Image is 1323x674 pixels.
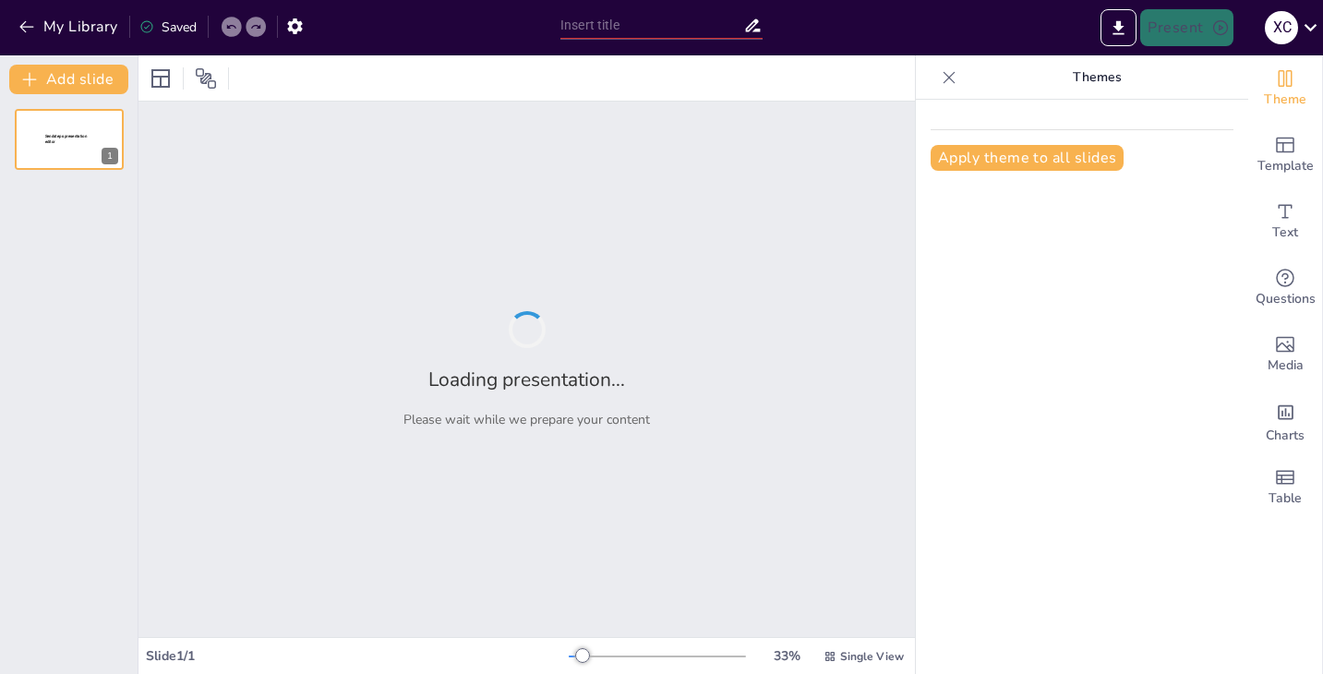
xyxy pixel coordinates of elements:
span: Questions [1256,289,1316,309]
span: Charts [1266,426,1305,446]
button: Add slide [9,65,128,94]
button: Present [1140,9,1233,46]
div: Add ready made slides [1248,122,1322,188]
p: Themes [964,55,1230,100]
span: Text [1272,223,1298,243]
span: Sendsteps presentation editor [45,134,87,144]
div: Add a table [1248,454,1322,521]
div: Saved [139,18,197,36]
div: Change the overall theme [1248,55,1322,122]
button: X C [1265,9,1298,46]
span: Media [1268,355,1304,376]
h2: Loading presentation... [428,367,625,392]
div: 33 % [764,647,809,665]
div: Get real-time input from your audience [1248,255,1322,321]
div: Add text boxes [1248,188,1322,255]
span: Single View [840,649,904,664]
button: Export to PowerPoint [1100,9,1137,46]
div: Add charts and graphs [1248,388,1322,454]
button: My Library [14,12,126,42]
div: Layout [146,64,175,93]
span: Theme [1264,90,1306,110]
div: 1 [15,109,124,170]
div: 1 [102,148,118,164]
span: Position [195,67,217,90]
p: Please wait while we prepare your content [403,411,650,428]
span: Template [1257,156,1314,176]
input: Insert title [560,12,743,39]
div: Add images, graphics, shapes or video [1248,321,1322,388]
div: Slide 1 / 1 [146,647,569,665]
span: Table [1269,488,1302,509]
button: Apply theme to all slides [931,145,1124,171]
div: X C [1265,11,1298,44]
